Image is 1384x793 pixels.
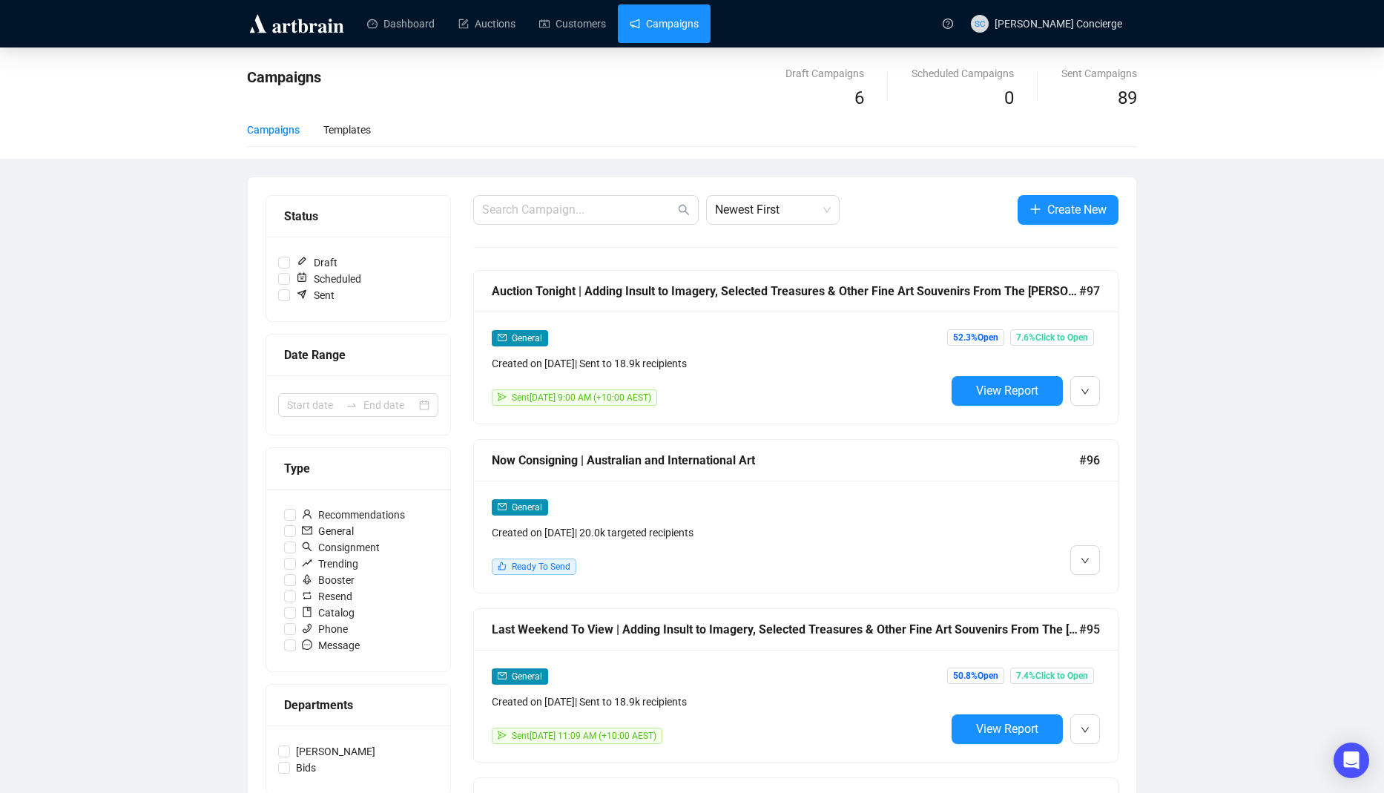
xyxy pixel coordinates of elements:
span: user [302,509,312,519]
span: #96 [1079,451,1100,470]
div: Scheduled Campaigns [912,65,1014,82]
span: Catalog [296,605,360,621]
span: 7.4% Click to Open [1010,668,1094,684]
span: Phone [296,621,354,637]
button: Create New [1018,195,1118,225]
span: down [1081,725,1090,734]
span: plus [1029,203,1041,215]
span: search [678,204,690,216]
div: Sent Campaigns [1061,65,1137,82]
a: Dashboard [367,4,435,43]
a: Campaigns [630,4,699,43]
a: Now Consigning | Australian and International Art#96mailGeneralCreated on [DATE]| 20.0k targeted ... [473,439,1118,593]
span: Sent [290,287,340,303]
div: Last Weekend To View | Adding Insult to Imagery, Selected Treasures & Other Fine Art Souvenirs Fr... [492,620,1079,639]
div: Created on [DATE] | Sent to 18.9k recipients [492,355,946,372]
div: Draft Campaigns [785,65,864,82]
span: down [1081,556,1090,565]
div: Campaigns [247,122,300,138]
div: Type [284,459,432,478]
span: Bids [290,760,322,776]
span: like [498,562,507,570]
div: Now Consigning | Australian and International Art [492,451,1079,470]
a: Last Weekend To View | Adding Insult to Imagery, Selected Treasures & Other Fine Art Souvenirs Fr... [473,608,1118,763]
span: mail [302,525,312,536]
span: message [302,639,312,650]
span: send [498,392,507,401]
span: View Report [976,384,1038,398]
a: Auction Tonight | Adding Insult to Imagery, Selected Treasures & Other Fine Art Souvenirs From Th... [473,270,1118,424]
span: search [302,542,312,552]
span: Trending [296,556,364,572]
span: mail [498,502,507,511]
span: [PERSON_NAME] [290,743,381,760]
span: swap-right [346,399,357,411]
span: General [512,502,542,513]
div: Status [284,207,432,226]
span: 7.6% Click to Open [1010,329,1094,346]
span: General [296,523,360,539]
span: General [512,671,542,682]
div: Created on [DATE] | 20.0k targeted recipients [492,524,946,541]
span: phone [302,623,312,634]
span: Campaigns [247,68,321,86]
a: Customers [539,4,606,43]
span: Newest First [715,196,831,224]
input: End date [363,397,416,413]
div: Departments [284,696,432,714]
span: 50.8% Open [947,668,1004,684]
span: Resend [296,588,358,605]
span: mail [498,671,507,680]
span: SC [975,16,985,30]
span: 0 [1004,88,1014,108]
span: Draft [290,254,343,271]
span: #95 [1079,620,1100,639]
span: retweet [302,590,312,601]
span: rise [302,558,312,568]
span: #97 [1079,282,1100,300]
span: Sent [DATE] 9:00 AM (+10:00 AEST) [512,392,651,403]
a: Auctions [458,4,515,43]
span: send [498,731,507,740]
span: Message [296,637,366,654]
span: Create New [1047,200,1107,219]
span: Booster [296,572,360,588]
span: Ready To Send [512,562,570,572]
div: Templates [323,122,371,138]
span: View Report [976,722,1038,736]
span: book [302,607,312,617]
span: to [346,399,357,411]
span: 89 [1118,88,1137,108]
span: down [1081,387,1090,396]
img: logo [247,12,346,36]
span: General [512,333,542,343]
span: rocket [302,574,312,585]
span: 6 [854,88,864,108]
div: Open Intercom Messenger [1334,743,1369,778]
button: View Report [952,714,1063,744]
div: Created on [DATE] | Sent to 18.9k recipients [492,694,946,710]
span: mail [498,333,507,342]
span: 52.3% Open [947,329,1004,346]
input: Search Campaign... [482,201,675,219]
span: [PERSON_NAME] Concierge [995,18,1122,30]
input: Start date [287,397,340,413]
span: Sent [DATE] 11:09 AM (+10:00 AEST) [512,731,656,741]
span: Consignment [296,539,386,556]
div: Date Range [284,346,432,364]
div: Auction Tonight | Adding Insult to Imagery, Selected Treasures & Other Fine Art Souvenirs From Th... [492,282,1079,300]
span: question-circle [943,19,953,29]
span: Recommendations [296,507,411,523]
button: View Report [952,376,1063,406]
span: Scheduled [290,271,367,287]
